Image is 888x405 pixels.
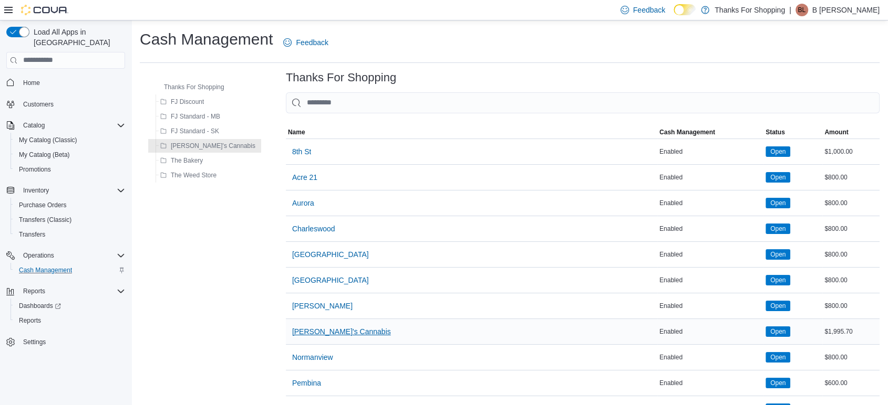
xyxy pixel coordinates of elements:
button: Inventory [2,183,129,198]
span: Reports [19,316,41,325]
span: Name [288,128,305,136]
span: Operations [19,249,125,262]
button: Reports [11,313,129,328]
span: Transfers (Classic) [15,214,125,226]
span: Catalog [23,121,45,130]
span: Purchase Orders [19,201,67,209]
span: Amount [824,128,848,136]
button: Operations [19,249,58,262]
img: Cova [21,5,68,15]
span: Charleswood [292,223,335,234]
span: Open [766,275,790,285]
button: FJ Standard - SK [156,125,223,137]
span: Promotions [15,163,125,176]
span: Open [770,327,786,336]
span: [PERSON_NAME]'s Cannabis [171,142,255,150]
span: Transfers (Classic) [19,216,71,224]
span: Load All Apps in [GEOGRAPHIC_DATA] [29,27,125,48]
button: The Bakery [156,154,207,167]
span: Open [766,378,790,388]
button: [PERSON_NAME] [288,295,357,316]
span: Catalog [19,119,125,132]
span: Normanview [292,352,333,363]
div: Enabled [657,325,763,338]
span: 8th St [292,146,312,157]
div: Enabled [657,248,763,261]
span: Promotions [19,165,51,174]
a: My Catalog (Beta) [15,148,74,161]
button: Cash Management [657,126,763,138]
div: $600.00 [822,377,880,389]
h3: Thanks For Shopping [286,71,396,84]
button: [PERSON_NAME]'s Cannabis [288,321,395,342]
span: Transfers [19,230,45,239]
button: Cash Management [11,263,129,278]
span: Settings [23,338,46,346]
span: Inventory [23,186,49,195]
span: Open [766,249,790,260]
span: Dark Mode [674,15,674,16]
span: Aurora [292,198,314,208]
span: Cash Management [659,128,715,136]
span: My Catalog (Classic) [15,134,125,146]
div: Enabled [657,222,763,235]
span: Home [19,76,125,89]
span: Dashboards [15,300,125,312]
div: Enabled [657,300,763,312]
span: [GEOGRAPHIC_DATA] [292,249,369,260]
span: BL [798,4,806,16]
p: | [789,4,791,16]
span: Reports [23,287,45,295]
input: Dark Mode [674,4,696,15]
div: B Luxton [796,4,808,16]
button: [PERSON_NAME]'s Cannabis [156,140,260,152]
span: My Catalog (Beta) [15,148,125,161]
span: Open [770,353,786,362]
span: FJ Standard - MB [171,112,220,121]
a: Transfers (Classic) [15,214,76,226]
div: $800.00 [822,300,880,312]
a: Home [19,77,44,89]
div: Enabled [657,197,763,209]
a: Settings [19,336,50,348]
button: Operations [2,248,129,263]
button: Settings [2,334,129,349]
button: My Catalog (Beta) [11,147,129,162]
div: $800.00 [822,351,880,364]
button: Reports [2,284,129,299]
button: FJ Standard - MB [156,110,224,123]
span: Open [770,147,786,156]
button: [GEOGRAPHIC_DATA] [288,244,373,265]
button: Customers [2,97,129,112]
button: Acre 21 [288,167,322,188]
a: Dashboards [15,300,65,312]
span: Status [766,128,785,136]
div: $800.00 [822,274,880,286]
button: FJ Discount [156,95,208,108]
span: Open [770,301,786,311]
div: $1,000.00 [822,145,880,158]
span: Open [770,250,786,259]
span: Operations [23,251,54,260]
div: $800.00 [822,222,880,235]
span: Open [766,198,790,208]
p: B [PERSON_NAME] [812,4,880,16]
span: Open [766,352,790,363]
span: Dashboards [19,302,61,310]
button: Inventory [19,184,53,197]
span: Inventory [19,184,125,197]
span: Open [770,378,786,388]
span: FJ Standard - SK [171,127,219,135]
div: Enabled [657,274,763,286]
div: $800.00 [822,171,880,184]
a: Promotions [15,163,55,176]
span: Open [766,301,790,311]
a: Cash Management [15,264,76,276]
a: Purchase Orders [15,199,71,211]
span: Cash Management [15,264,125,276]
button: Transfers (Classic) [11,212,129,227]
h1: Cash Management [140,29,273,50]
div: Enabled [657,145,763,158]
button: Normanview [288,347,337,368]
span: Open [766,146,790,157]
